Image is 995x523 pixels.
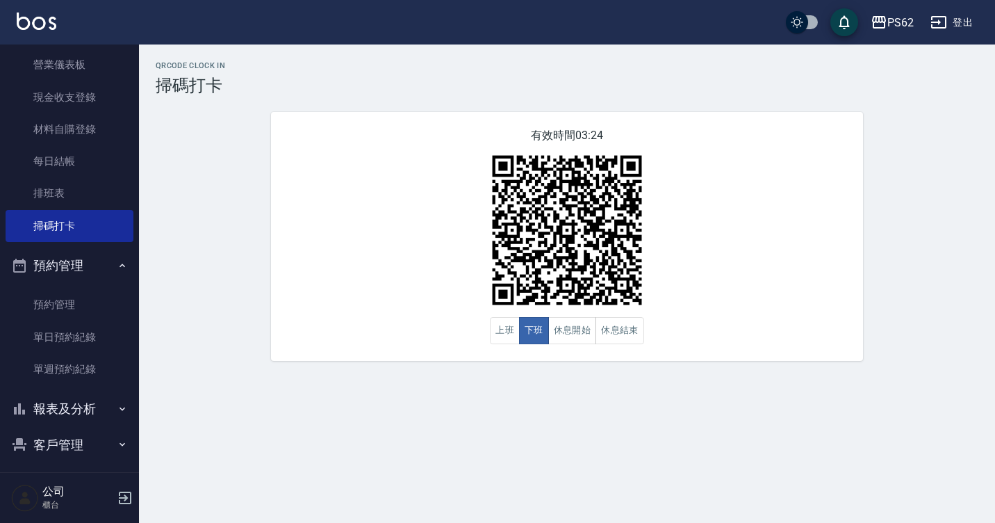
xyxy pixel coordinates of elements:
[519,317,549,344] button: 下班
[548,317,597,344] button: 休息開始
[11,484,39,512] img: Person
[6,145,133,177] a: 每日結帳
[6,49,133,81] a: 營業儀表板
[6,210,133,242] a: 掃碼打卡
[6,391,133,427] button: 報表及分析
[6,113,133,145] a: 材料自購登錄
[887,14,914,31] div: PS62
[6,248,133,284] button: 預約管理
[6,353,133,385] a: 單週預約紀錄
[865,8,919,37] button: PS62
[830,8,858,36] button: save
[6,289,133,321] a: 預約管理
[6,177,133,209] a: 排班表
[42,499,113,511] p: 櫃台
[156,61,978,70] h2: QRcode Clock In
[925,10,978,35] button: 登出
[6,321,133,353] a: 單日預約紀錄
[490,317,520,344] button: 上班
[6,81,133,113] a: 現金收支登錄
[42,485,113,499] h5: 公司
[271,112,863,361] div: 有效時間 03:24
[156,76,978,95] h3: 掃碼打卡
[595,317,644,344] button: 休息結束
[6,427,133,463] button: 客戶管理
[6,462,133,499] button: 員工及薪資
[17,13,56,30] img: Logo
